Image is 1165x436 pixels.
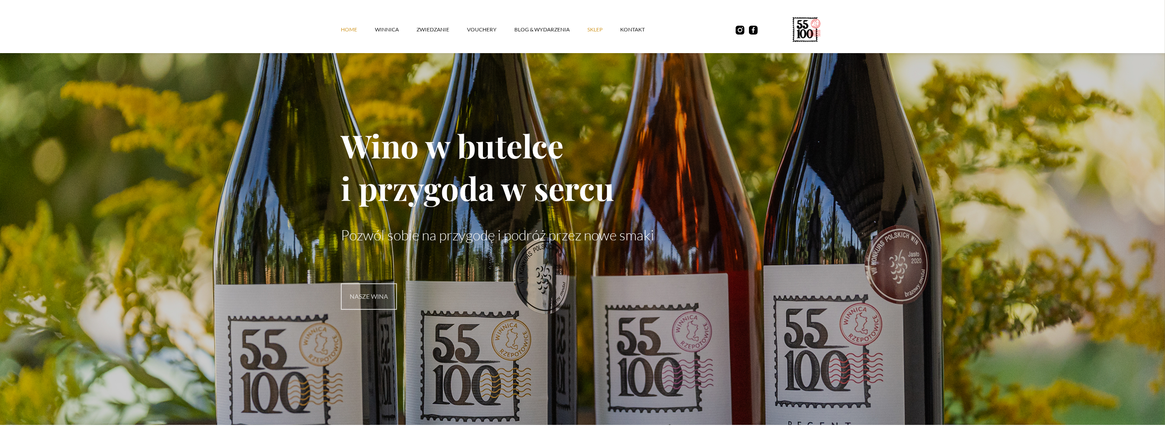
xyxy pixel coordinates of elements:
a: ZWIEDZANIE [417,16,467,43]
a: vouchery [467,16,514,43]
a: winnica [375,16,417,43]
p: Pozwól sobie na przygodę i podróż przez nowe smaki [341,227,824,243]
a: Blog & Wydarzenia [514,16,587,43]
h1: Wino w butelce i przygoda w sercu [341,124,824,209]
a: nasze wina [341,283,397,310]
a: SKLEP [587,16,620,43]
a: kontakt [620,16,663,43]
a: Home [341,16,375,43]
